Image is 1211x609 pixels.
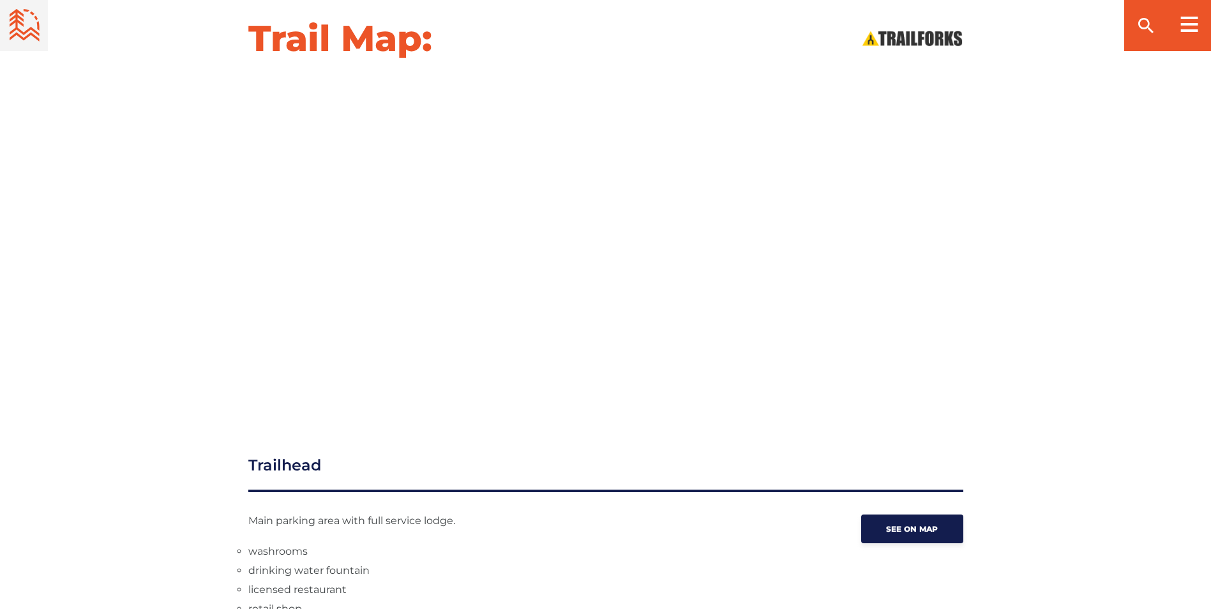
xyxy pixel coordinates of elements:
a: See on map [861,515,963,543]
ion-icon: search [1136,15,1156,36]
li: licensed restaurant [248,580,778,599]
img: View on Trailforks.com [861,29,963,47]
p: Main parking area with full service lodge. [248,511,778,530]
li: washrooms [248,542,778,561]
h2: Trail Map: [248,16,432,61]
h3: Trailhead [248,454,963,492]
li: drinking water fountain [248,561,778,580]
span: See on map [886,524,938,534]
